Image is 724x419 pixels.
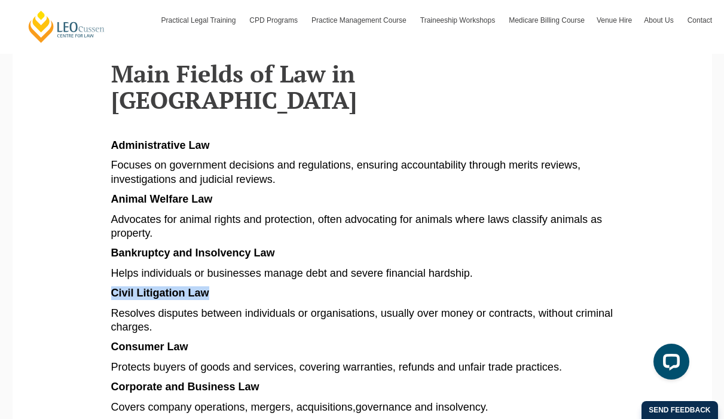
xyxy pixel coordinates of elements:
[111,381,259,393] span: Corporate and Business Law
[111,193,213,205] span: Animal Welfare Law
[111,287,209,299] span: Civil Litigation Law
[111,247,275,259] span: Bankruptcy and Insolvency Law
[682,3,718,38] a: Contact
[27,10,106,44] a: [PERSON_NAME] Centre for Law
[111,159,581,185] span: Focuses on government decisions and regulations, ensuring accountability through merits reviews, ...
[306,3,414,38] a: Practice Management Course
[644,339,694,389] iframe: LiveChat chat widget
[111,307,613,333] span: Resolves disputes between individuals or organisations, usually over money or contracts, without ...
[111,341,188,353] span: Consumer Law
[111,267,473,279] span: Helps individuals or businesses manage debt and severe financial hardship.
[353,401,356,413] span: ,
[243,3,306,38] a: CPD Programs
[503,3,591,38] a: Medicare Billing Course
[356,401,488,413] span: governance and insolvency.
[111,57,357,115] span: Main Fields of Law in [GEOGRAPHIC_DATA]
[638,3,681,38] a: About Us
[111,361,562,373] span: Protects buyers of goods and services, covering warranties, refunds and unfair trade practices.
[591,3,638,38] a: Venue Hire
[111,401,353,413] span: Covers company operations, mergers, acquisitions
[155,3,244,38] a: Practical Legal Training
[414,3,503,38] a: Traineeship Workshops
[111,139,210,151] span: Administrative Law
[111,213,602,239] span: Advocates for animal rights and protection, often advocating for animals where laws classify anim...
